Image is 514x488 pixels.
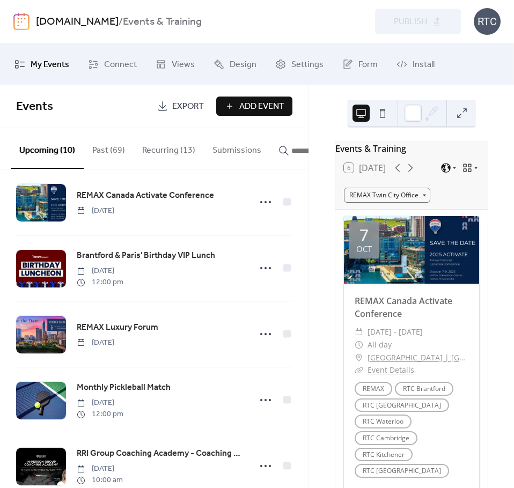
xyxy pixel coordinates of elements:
span: 10:00 am [77,475,123,486]
span: Add Event [239,100,284,113]
span: [DATE] [77,265,123,277]
a: Monthly Pickleball Match [77,381,171,395]
a: Design [205,48,265,80]
div: ​ [355,326,363,338]
span: Settings [291,56,324,73]
a: REMAX Luxury Forum [77,321,158,335]
button: Submissions [204,128,270,168]
button: Recurring (13) [134,128,204,168]
b: / [119,12,123,32]
a: Form [334,48,386,80]
button: Upcoming (10) [11,128,84,169]
span: [DATE] [77,397,123,409]
a: Views [148,48,203,80]
a: Connect [80,48,145,80]
span: [DATE] [77,205,114,217]
span: Brantford & Paris' Birthday VIP Lunch [77,249,215,262]
span: All day [368,338,392,351]
div: Oct [356,245,372,253]
span: [DATE] [77,337,114,349]
div: 7 [359,227,369,243]
span: Export [172,100,204,113]
span: 12:00 pm [77,277,123,288]
div: RTC [474,8,501,35]
span: Events [16,95,53,119]
span: REMAX Canada Activate Conference [77,189,214,202]
b: Events & Training [123,12,202,32]
span: 12:00 pm [77,409,123,420]
a: RRI Group Coaching Academy - Coaching Session [77,447,244,461]
div: Events & Training [335,142,488,155]
a: Install [388,48,443,80]
span: REMAX Luxury Forum [77,321,158,334]
a: REMAX Canada Activate Conference [77,189,214,203]
a: REMAX Canada Activate Conference [355,295,452,320]
img: logo [13,13,30,30]
span: Design [230,56,256,73]
span: RRI Group Coaching Academy - Coaching Session [77,447,244,460]
a: Brantford & Paris' Birthday VIP Lunch [77,249,215,263]
div: ​ [355,364,363,376]
button: Add Event [216,97,292,116]
a: [GEOGRAPHIC_DATA] | [GEOGRAPHIC_DATA], [GEOGRAPHIC_DATA] [368,351,468,364]
span: [DATE] - [DATE] [368,326,423,338]
div: ​ [355,351,363,364]
span: [DATE] [77,463,123,475]
span: Views [172,56,195,73]
span: Connect [104,56,137,73]
span: Form [358,56,378,73]
span: Install [413,56,435,73]
a: [DOMAIN_NAME] [36,12,119,32]
a: My Events [6,48,77,80]
a: Settings [267,48,332,80]
a: Export [149,97,212,116]
button: Past (69) [84,128,134,168]
span: My Events [31,56,69,73]
span: Monthly Pickleball Match [77,381,171,394]
a: Event Details [368,365,414,375]
div: ​ [355,338,363,351]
